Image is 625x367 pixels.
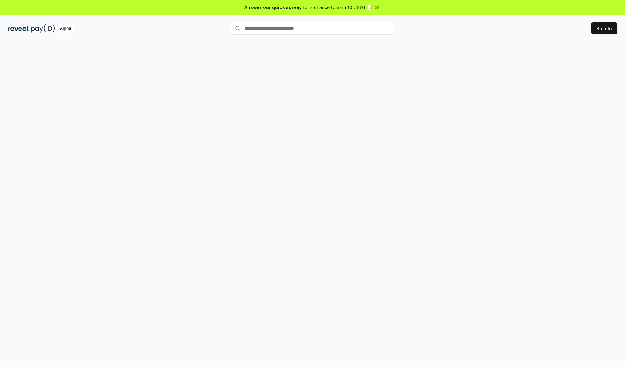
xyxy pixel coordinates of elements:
span: Answer our quick survey [244,4,302,11]
button: Sign In [591,22,617,34]
img: reveel_dark [8,24,30,33]
span: for a chance to earn 10 USDT 📝 [303,4,373,11]
div: Alpha [56,24,75,33]
img: pay_id [31,24,55,33]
